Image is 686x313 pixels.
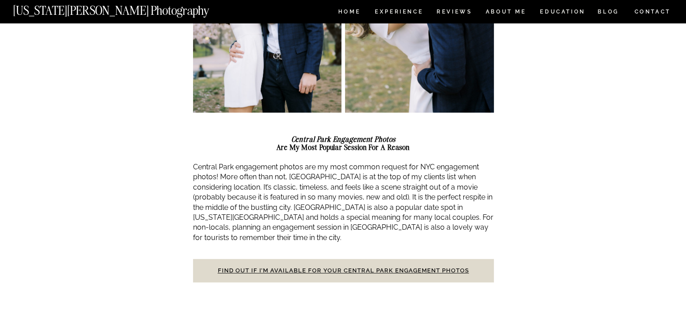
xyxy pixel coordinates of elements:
[291,135,396,144] strong: Central Park Engagement Photos
[634,7,671,17] a: CONTACT
[13,5,239,12] a: [US_STATE][PERSON_NAME] Photography
[375,9,422,17] a: Experience
[336,9,362,17] a: HOME
[437,9,470,17] a: REVIEWS
[598,9,619,17] a: BLOG
[193,162,494,243] p: Central Park engagement photos are my most common request for NYC engagement photos! More often t...
[276,143,410,152] strong: Are My Most Popular Session For a Reason
[539,9,586,17] a: EDUCATION
[485,9,526,17] a: ABOUT ME
[218,267,469,274] a: Find out if I’m available for your Central Park engagement photos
